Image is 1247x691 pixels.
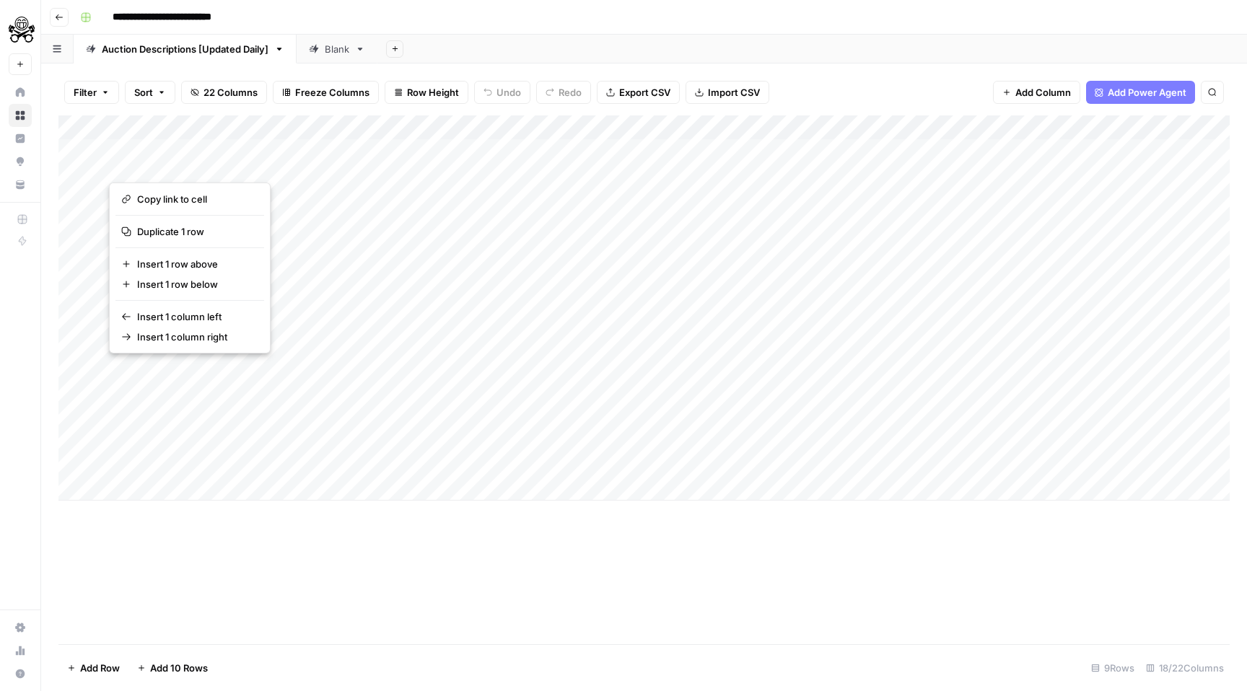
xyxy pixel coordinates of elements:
span: Import CSV [708,85,760,100]
a: Auction Descriptions [Updated Daily] [74,35,297,63]
span: Row Height [407,85,459,100]
button: Help + Support [9,662,32,685]
a: Settings [9,616,32,639]
span: Redo [559,85,582,100]
span: Freeze Columns [295,85,369,100]
button: 22 Columns [181,81,267,104]
span: Duplicate 1 row [137,224,253,239]
span: Insert 1 row below [137,277,253,291]
span: Filter [74,85,97,100]
span: Export CSV [619,85,670,100]
a: Usage [9,639,32,662]
div: 18/22 Columns [1140,656,1230,679]
span: 22 Columns [204,85,258,100]
span: Insert 1 column right [137,330,253,344]
div: 9 Rows [1085,656,1140,679]
a: Browse [9,104,32,127]
button: Row Height [385,81,468,104]
button: Add Row [58,656,128,679]
a: Blank [297,35,377,63]
span: Copy link to cell [137,192,253,206]
span: Sort [134,85,153,100]
span: Add 10 Rows [150,661,208,675]
button: Freeze Columns [273,81,379,104]
span: Add Row [80,661,120,675]
span: Add Power Agent [1108,85,1186,100]
span: Insert 1 column left [137,309,253,324]
a: Your Data [9,173,32,196]
button: Sort [125,81,175,104]
div: Auction Descriptions [Updated Daily] [102,42,268,56]
button: Redo [536,81,591,104]
a: Insights [9,127,32,150]
span: Add Column [1015,85,1071,100]
button: Import CSV [686,81,769,104]
button: Add Power Agent [1086,81,1195,104]
img: PistonHeads Logo [9,17,35,43]
a: Opportunities [9,150,32,173]
a: Home [9,81,32,104]
button: Undo [474,81,530,104]
span: Insert 1 row above [137,257,253,271]
button: Workspace: PistonHeads [9,12,32,48]
button: Export CSV [597,81,680,104]
div: Blank [325,42,349,56]
span: Undo [496,85,521,100]
button: Add Column [993,81,1080,104]
button: Filter [64,81,119,104]
button: Add 10 Rows [128,656,216,679]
